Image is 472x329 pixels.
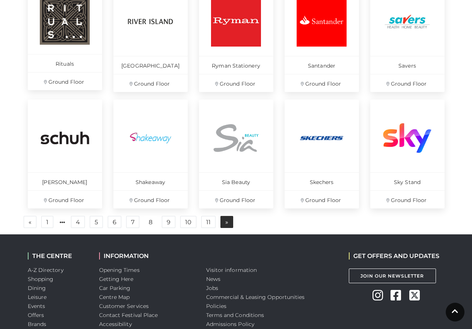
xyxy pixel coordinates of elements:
a: A-Z Directory [28,267,63,273]
p: Ground Floor [285,190,359,208]
a: 4 [71,216,85,228]
p: [GEOGRAPHIC_DATA] [113,56,188,74]
p: Ryman Stationery [199,56,273,74]
p: Ground Floor [113,190,188,208]
a: 9 [162,216,175,228]
a: Car Parking [99,285,131,291]
a: 6 [108,216,121,228]
a: Leisure [28,294,47,300]
a: Brands [28,321,47,327]
a: 8 [144,216,157,228]
a: Accessibility [99,321,132,327]
p: Ground Floor [285,74,359,92]
a: 1 [41,216,53,228]
a: Offers [28,312,44,318]
a: Opening Times [99,267,140,273]
a: Join Our Newsletter [349,269,436,283]
a: Dining [28,285,46,291]
p: Ground Floor [199,190,273,208]
a: 10 [180,216,196,228]
a: Centre Map [99,294,130,300]
a: Shakeaway Ground Floor [113,100,188,208]
p: Rituals [28,54,102,72]
h2: THE CENTRE [28,252,88,260]
p: Skechers [285,172,359,190]
a: Skechers Ground Floor [285,100,359,208]
a: Next [220,216,233,228]
p: Ground Floor [370,74,445,92]
a: Sky Stand Ground Floor [370,100,445,208]
a: Getting Here [99,276,134,282]
a: News [206,276,220,282]
p: Ground Floor [28,190,102,208]
a: Terms and Conditions [206,312,264,318]
p: Ground Floor [113,74,188,92]
a: 11 [201,216,216,228]
a: 7 [126,216,139,228]
a: Commercial & Leasing Opportunities [206,294,305,300]
h2: GET OFFERS AND UPDATES [349,252,439,260]
a: Previous [24,216,36,228]
a: Jobs [206,285,218,291]
p: Sky Stand [370,172,445,190]
span: « [29,219,32,225]
a: 5 [90,216,103,228]
a: Sia Beauty Ground Floor [199,100,273,208]
p: Ground Floor [28,72,102,90]
a: Customer Services [99,303,149,309]
a: Admissions Policy [206,321,255,327]
span: » [225,219,228,225]
p: Santander [285,56,359,74]
a: [PERSON_NAME] Ground Floor [28,100,102,208]
a: Shopping [28,276,54,282]
p: [PERSON_NAME] [28,172,102,190]
p: Ground Floor [199,74,273,92]
a: Contact Festival Place [99,312,158,318]
h2: INFORMATION [99,252,195,260]
a: Visitor information [206,267,257,273]
a: Policies [206,303,227,309]
p: Ground Floor [370,190,445,208]
a: Events [28,303,45,309]
p: Shakeaway [113,172,188,190]
p: Savers [370,56,445,74]
p: Sia Beauty [199,172,273,190]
